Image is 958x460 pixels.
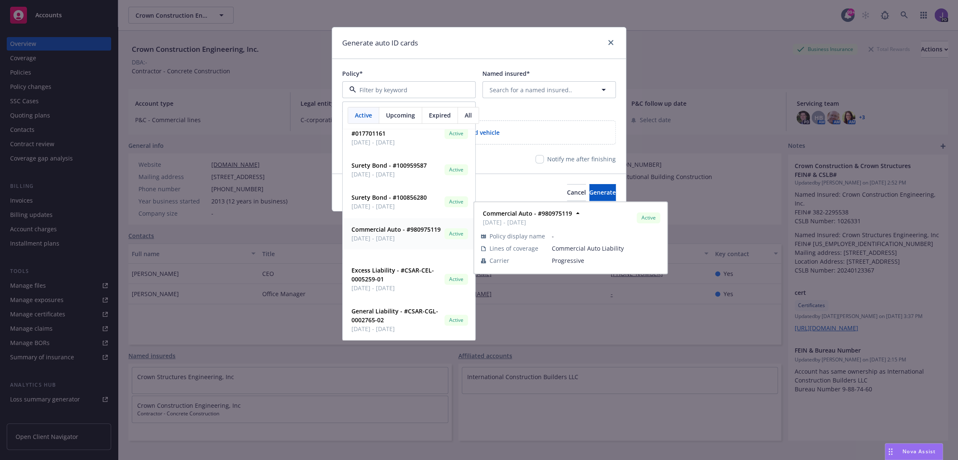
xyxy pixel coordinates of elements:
p: Notify me after finishing [547,155,616,163]
span: Named insured* [482,70,530,78]
span: Active [640,214,657,222]
span: [DATE] - [DATE] [482,218,572,227]
strong: Commercial Auto - #980975119 [351,225,441,233]
span: Commercial Auto Liability [551,244,660,253]
span: Nova Assist [902,448,936,455]
span: All [465,111,472,120]
div: Drag to move [885,444,896,460]
span: Upcoming [386,111,415,120]
span: Active [355,111,372,120]
span: Generate [589,188,616,196]
span: Lines of coverage [489,244,538,253]
span: Active [448,275,465,283]
span: [DATE] - [DATE] [351,202,427,211]
span: Active [448,166,465,174]
button: Cancel [567,184,586,201]
span: - [551,232,660,241]
strong: Commercial Auto - #980975119 [482,209,572,217]
input: Filter by keyword [356,86,458,94]
button: Nova Assist [885,443,943,460]
span: Active [448,198,465,206]
h1: Generate auto ID cards [342,37,418,48]
span: [DATE] - [DATE] [351,283,441,292]
span: Add vehicle [467,128,500,137]
span: Carrier [489,256,509,265]
span: Active [448,316,465,324]
strong: Excess Liability - #CSAR-CEL-0005259-01 [351,266,434,283]
div: Add vehicle [342,120,616,144]
span: Cancel [567,188,586,196]
span: [DATE] - [DATE] [351,234,441,243]
span: [DATE] - [DATE] [351,170,427,179]
span: Search for a named insured.. [490,86,572,94]
span: Progressive [551,256,660,265]
span: Active [448,230,465,238]
span: Policy display name [489,232,545,241]
span: [DATE] - [DATE] [351,138,441,147]
strong: Surety Bond - #100959587 [351,161,427,169]
strong: Surety Bond - #100856280 [351,193,427,201]
a: close [606,37,616,48]
span: Active [448,130,465,137]
span: [DATE] - [DATE] [351,324,441,333]
span: Policy* [342,70,363,78]
strong: General Liability - #CSAR-CGL-0002765-02 [351,307,438,324]
button: Generate [589,184,616,201]
button: Search for a named insured.. [482,81,616,98]
span: Expired [429,111,451,120]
